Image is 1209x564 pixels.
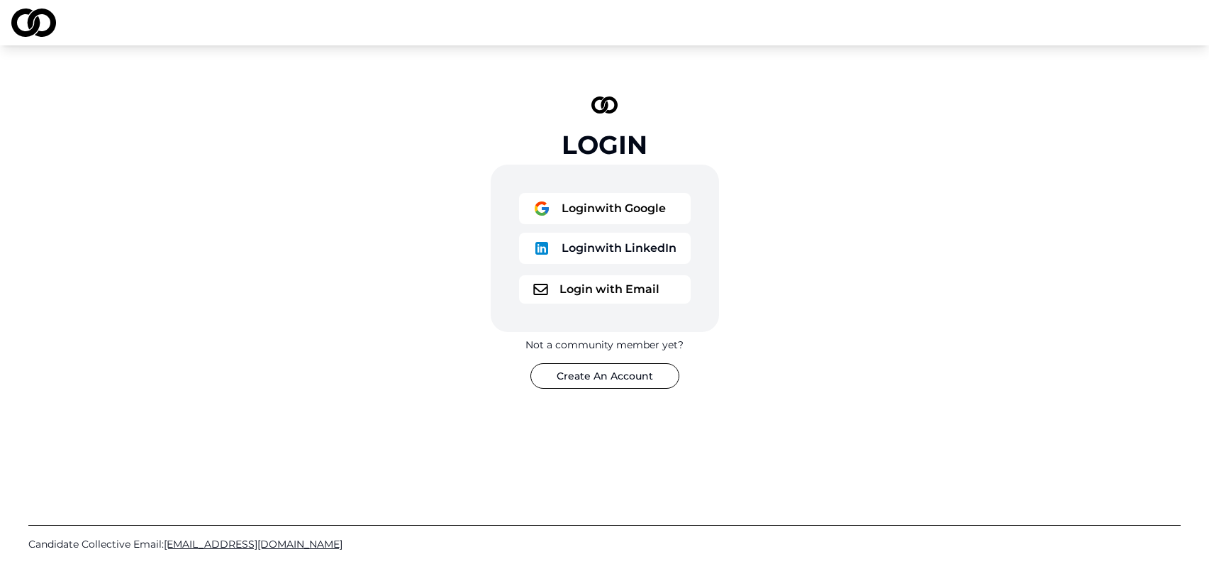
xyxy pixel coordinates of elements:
[533,240,550,257] img: logo
[164,538,342,551] span: [EMAIL_ADDRESS][DOMAIN_NAME]
[28,537,1181,551] a: Candidate Collective Email:[EMAIL_ADDRESS][DOMAIN_NAME]
[519,275,691,304] button: logoLogin with Email
[533,284,548,295] img: logo
[519,233,691,264] button: logoLoginwith LinkedIn
[519,193,691,224] button: logoLoginwith Google
[591,96,618,114] img: logo
[530,363,679,389] button: Create An Account
[533,200,550,217] img: logo
[11,9,56,37] img: logo
[525,338,684,352] div: Not a community member yet?
[562,131,647,159] div: Login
